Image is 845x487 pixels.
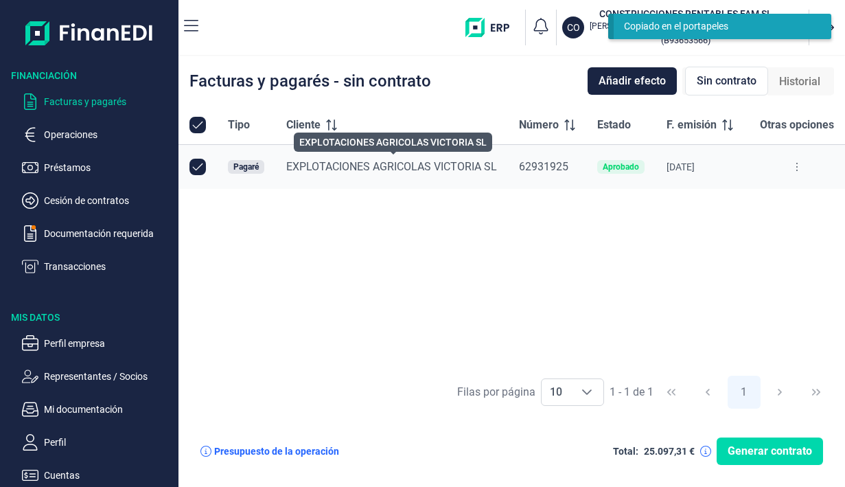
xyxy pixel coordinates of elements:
button: Perfil [22,434,173,451]
h3: CONSTRUCCIONES RENTABLES FAM SL [590,7,781,21]
button: Operaciones [22,126,173,143]
div: [DATE] [667,161,733,172]
div: Choose [570,379,603,405]
div: 25.097,31 € [644,446,695,457]
button: Previous Page [691,376,724,409]
p: Cesión de contratos [44,192,173,209]
button: Page 1 [728,376,761,409]
p: Perfil [44,434,173,451]
p: Documentación requerida [44,225,173,242]
p: Transacciones [44,258,173,275]
div: Facturas y pagarés - sin contrato [189,73,431,89]
div: Historial [768,68,831,95]
div: All items selected [189,117,206,133]
button: Cuentas [22,467,173,484]
span: 10 [542,379,570,405]
div: Filas por página [457,384,535,400]
p: Operaciones [44,126,173,143]
p: Perfil empresa [44,335,173,352]
button: Representantes / Socios [22,368,173,385]
span: Sin contrato [697,73,756,89]
button: Añadir efecto [588,67,677,95]
span: Estado [597,117,631,133]
div: Copiado en el portapeles [624,19,811,34]
span: Tipo [228,117,250,133]
button: Perfil empresa [22,335,173,352]
button: Mi documentación [22,401,173,418]
button: Documentación requerida [22,225,173,242]
button: Transacciones [22,258,173,275]
span: Cliente [286,117,321,133]
div: Total: [613,446,638,457]
span: Generar contrato [728,443,812,460]
div: Presupuesto de la operación [214,446,339,457]
button: First Page [655,376,688,409]
button: Generar contrato [717,438,823,465]
img: erp [465,18,520,37]
p: Mi documentación [44,401,173,418]
button: Next Page [763,376,796,409]
span: 1 - 1 de 1 [610,387,653,398]
button: Last Page [800,376,833,409]
span: 62931925 [519,160,568,173]
div: Row Unselected null [189,159,206,175]
div: Aprobado [603,163,639,171]
img: Logo de aplicación [25,11,154,55]
span: Otras opciones [760,117,834,133]
button: Préstamos [22,159,173,176]
p: [PERSON_NAME] [PERSON_NAME] [PERSON_NAME] [590,21,781,32]
span: Historial [779,73,820,90]
span: EXPLOTACIONES AGRICOLAS VICTORIA SL [286,160,497,173]
span: F. emisión [667,117,717,133]
span: Añadir efecto [599,73,666,89]
span: Número [519,117,559,133]
p: CO [567,21,580,34]
p: Préstamos [44,159,173,176]
button: Facturas y pagarés [22,93,173,110]
p: Representantes / Socios [44,368,173,385]
div: Sin contrato [685,67,768,95]
div: Pagaré [233,163,259,171]
button: Cesión de contratos [22,192,173,209]
p: Cuentas [44,467,173,484]
p: Facturas y pagarés [44,93,173,110]
button: COCONSTRUCCIONES RENTABLES FAM SL[PERSON_NAME] [PERSON_NAME] [PERSON_NAME](B93653566) [562,7,803,48]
